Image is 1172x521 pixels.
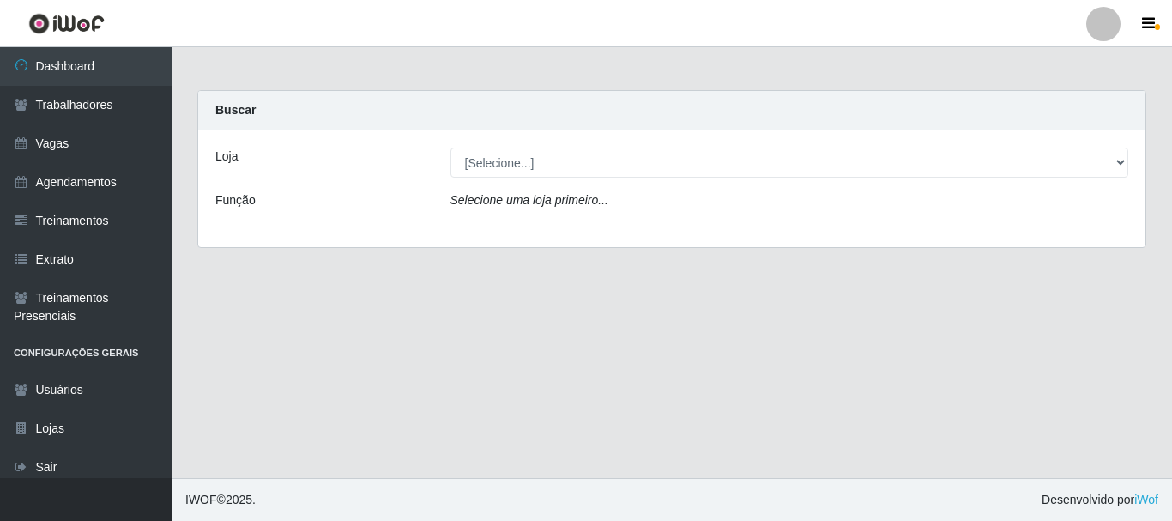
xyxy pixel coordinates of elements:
i: Selecione uma loja primeiro... [450,193,608,207]
span: © 2025 . [185,491,256,509]
strong: Buscar [215,103,256,117]
label: Loja [215,148,238,166]
a: iWof [1134,493,1158,506]
span: Desenvolvido por [1042,491,1158,509]
img: CoreUI Logo [28,13,105,34]
label: Função [215,191,256,209]
span: IWOF [185,493,217,506]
